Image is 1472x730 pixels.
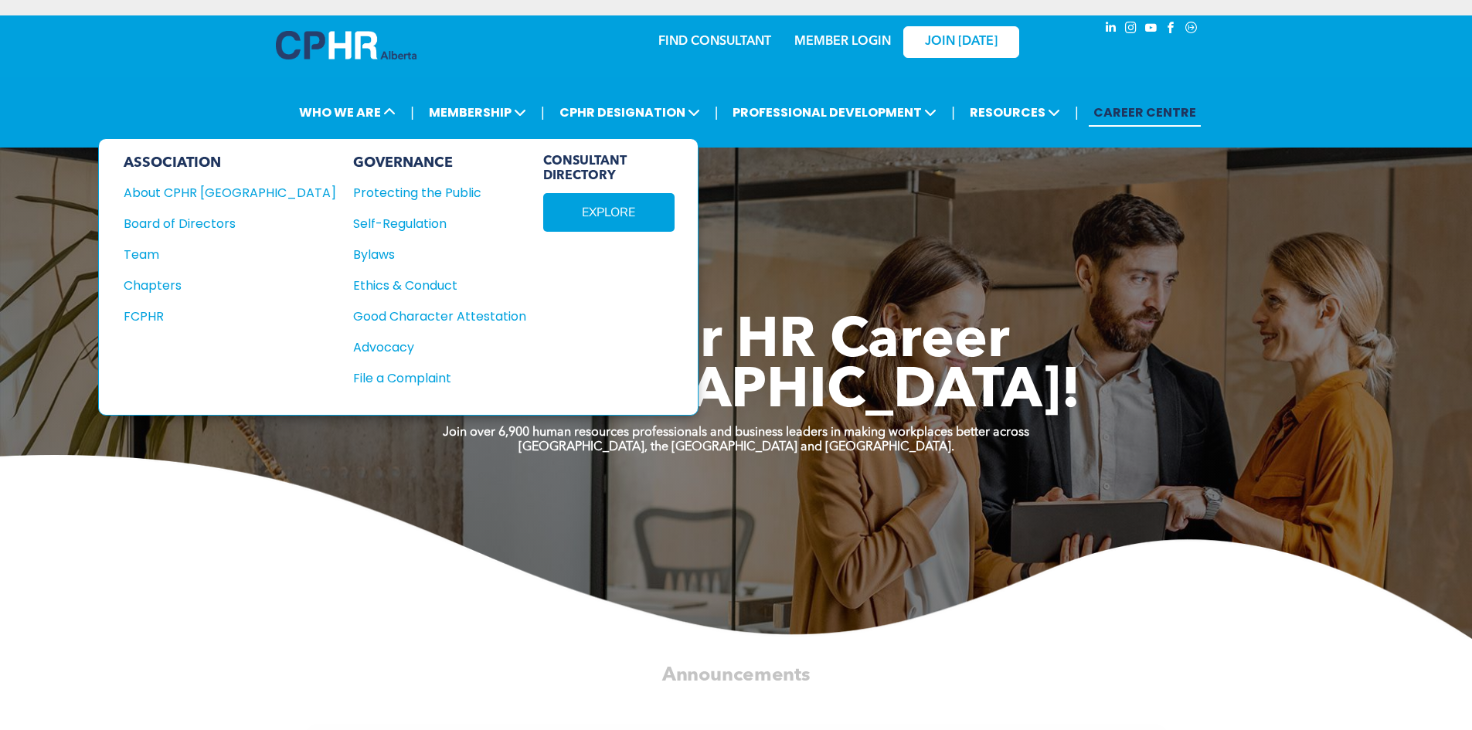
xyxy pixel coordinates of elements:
img: A blue and white logo for cp alberta [276,31,416,59]
div: Advocacy [353,338,509,357]
span: To [GEOGRAPHIC_DATA]! [392,365,1081,420]
div: Ethics & Conduct [353,276,509,295]
li: | [951,97,955,128]
a: Bylaws [353,245,526,264]
div: Chapters [124,276,315,295]
li: | [410,97,414,128]
a: Self-Regulation [353,214,526,233]
a: File a Complaint [353,368,526,388]
div: About CPHR [GEOGRAPHIC_DATA] [124,183,315,202]
span: CONSULTANT DIRECTORY [543,154,675,184]
span: Announcements [662,666,811,684]
li: | [715,97,719,128]
div: Team [124,245,315,264]
div: Self-Regulation [353,214,509,233]
li: | [1075,97,1079,128]
a: Protecting the Public [353,183,526,202]
a: Team [124,245,336,264]
div: Good Character Attestation [353,307,509,326]
span: WHO WE ARE [294,98,400,127]
div: FCPHR [124,307,315,326]
a: linkedin [1103,19,1120,40]
strong: [GEOGRAPHIC_DATA], the [GEOGRAPHIC_DATA] and [GEOGRAPHIC_DATA]. [518,441,954,453]
span: MEMBERSHIP [424,98,531,127]
div: GOVERNANCE [353,154,526,171]
li: | [541,97,545,128]
a: Chapters [124,276,336,295]
a: youtube [1143,19,1160,40]
span: PROFESSIONAL DEVELOPMENT [728,98,941,127]
a: About CPHR [GEOGRAPHIC_DATA] [124,183,336,202]
div: Bylaws [353,245,509,264]
a: Advocacy [353,338,526,357]
a: instagram [1123,19,1140,40]
a: JOIN [DATE] [903,26,1019,58]
span: JOIN [DATE] [925,35,998,49]
a: Good Character Attestation [353,307,526,326]
span: Take Your HR Career [462,314,1010,370]
strong: Join over 6,900 human resources professionals and business leaders in making workplaces better ac... [443,426,1029,439]
a: Social network [1183,19,1200,40]
div: File a Complaint [353,368,509,388]
a: FIND CONSULTANT [658,36,771,48]
a: Board of Directors [124,214,336,233]
span: CPHR DESIGNATION [555,98,705,127]
a: CAREER CENTRE [1089,98,1201,127]
a: MEMBER LOGIN [794,36,891,48]
div: Board of Directors [124,214,315,233]
a: EXPLORE [543,193,675,232]
a: Ethics & Conduct [353,276,526,295]
a: FCPHR [124,307,336,326]
a: facebook [1163,19,1180,40]
span: RESOURCES [965,98,1065,127]
div: Protecting the Public [353,183,509,202]
div: ASSOCIATION [124,154,336,171]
